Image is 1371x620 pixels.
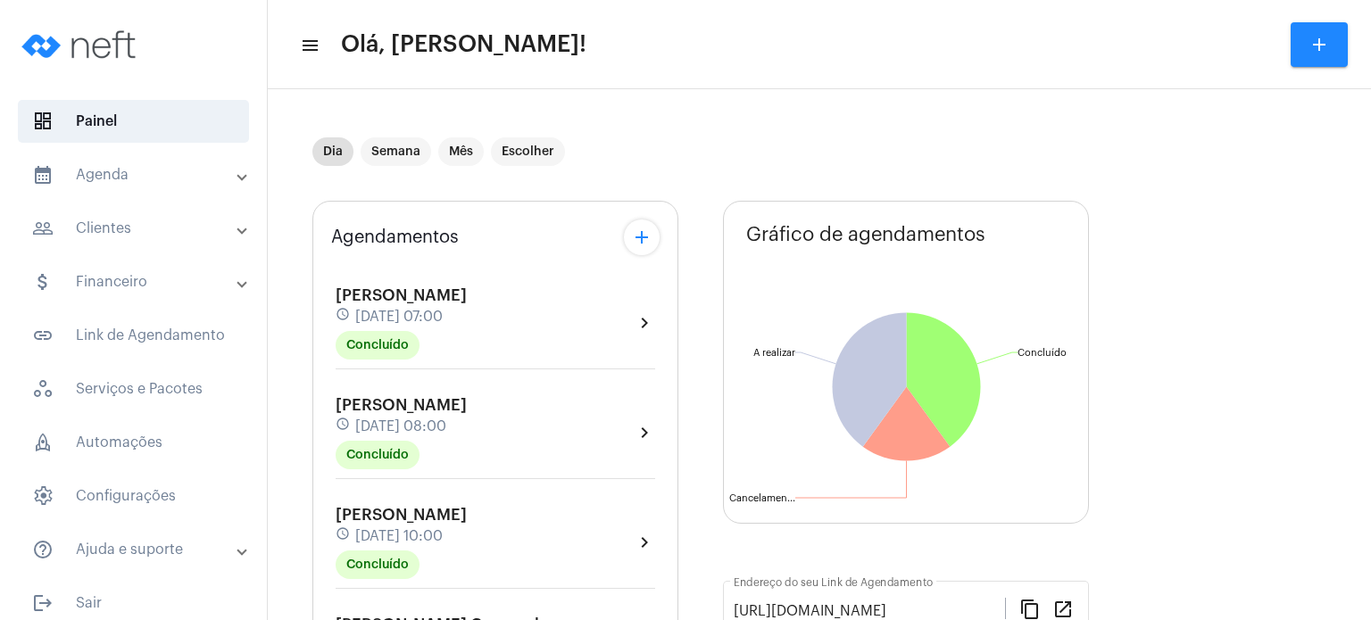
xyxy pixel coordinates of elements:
mat-icon: schedule [336,417,352,436]
span: Painel [18,100,249,143]
span: [PERSON_NAME] [336,397,467,413]
mat-panel-title: Financeiro [32,271,238,293]
mat-panel-title: Clientes [32,218,238,239]
span: sidenav icon [32,378,54,400]
mat-icon: add [1309,34,1330,55]
mat-icon: add [631,227,652,248]
mat-icon: schedule [336,526,352,546]
span: Link de Agendamento [18,314,249,357]
mat-icon: sidenav icon [32,164,54,186]
mat-icon: sidenav icon [32,218,54,239]
span: Gráfico de agendamentos [746,224,985,245]
mat-chip: Concluído [336,441,420,469]
mat-icon: chevron_right [634,312,655,334]
mat-expansion-panel-header: sidenav iconClientes [11,207,267,250]
mat-expansion-panel-header: sidenav iconFinanceiro [11,260,267,303]
text: A realizar [753,348,795,358]
mat-icon: sidenav icon [32,592,54,614]
text: Concluído [1018,348,1067,358]
span: [DATE] 10:00 [355,528,443,544]
mat-chip: Semana [361,137,431,166]
mat-icon: chevron_right [634,422,655,443]
mat-panel-title: Ajuda e suporte [32,539,238,560]
mat-chip: Escolher [491,137,565,166]
span: sidenav icon [32,432,54,453]
mat-chip: Mês [438,137,484,166]
mat-expansion-panel-header: sidenav iconAgenda [11,153,267,196]
span: [DATE] 08:00 [355,418,446,434]
span: [DATE] 07:00 [355,309,443,325]
mat-icon: schedule [336,307,352,327]
span: Serviços e Pacotes [18,368,249,410]
mat-panel-title: Agenda [32,164,238,186]
mat-icon: chevron_right [634,532,655,553]
mat-icon: sidenav icon [300,35,318,56]
input: Link [734,603,1005,619]
mat-chip: Concluído [336,331,420,360]
mat-icon: open_in_new [1052,598,1074,619]
span: Configurações [18,475,249,517]
span: sidenav icon [32,111,54,132]
span: Olá, [PERSON_NAME]! [341,30,586,59]
text: Cancelamen... [729,493,795,503]
mat-chip: Concluído [336,550,420,579]
img: logo-neft-novo-2.png [14,9,148,80]
mat-icon: sidenav icon [32,325,54,346]
mat-icon: sidenav icon [32,539,54,560]
span: [PERSON_NAME] [336,507,467,523]
span: Agendamentos [331,227,459,247]
span: [PERSON_NAME] [336,287,467,303]
mat-icon: sidenav icon [32,271,54,293]
mat-expansion-panel-header: sidenav iconAjuda e suporte [11,528,267,571]
mat-chip: Dia [312,137,353,166]
mat-icon: content_copy [1019,598,1041,619]
span: Automações [18,421,249,464]
span: sidenav icon [32,485,54,507]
